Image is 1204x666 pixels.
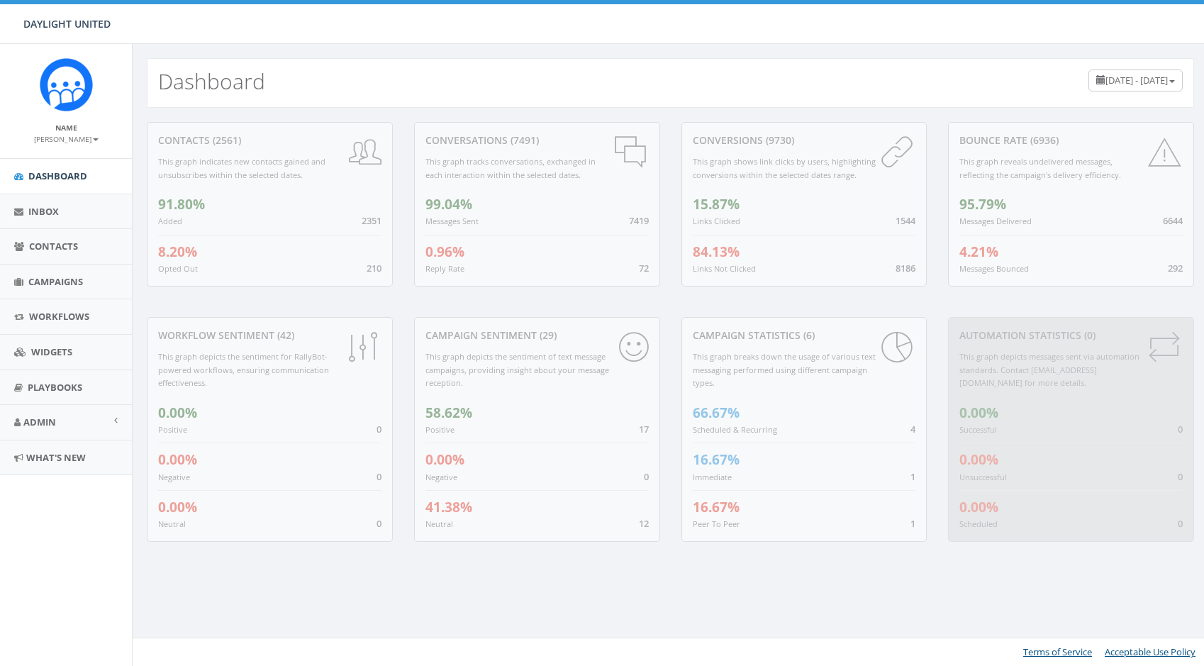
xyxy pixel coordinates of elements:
span: 0 [377,423,381,435]
small: Opted Out [158,263,198,274]
small: Scheduled & Recurring [693,424,777,435]
span: 16.67% [693,498,740,516]
span: 8186 [896,262,915,274]
div: conversations [425,133,649,148]
span: (6) [801,328,815,342]
span: 0 [1178,423,1183,435]
span: 95.79% [959,195,1006,213]
small: Messages Delivered [959,216,1032,226]
div: contacts [158,133,381,148]
small: Messages Sent [425,216,479,226]
span: 0.00% [158,404,197,422]
img: Rally_Corp_Icon.png [40,58,93,111]
small: This graph reveals undelivered messages, reflecting the campaign's delivery efficiency. [959,156,1121,180]
span: (6936) [1027,133,1059,147]
span: 0 [1178,470,1183,483]
span: 1 [910,517,915,530]
small: Reply Rate [425,263,464,274]
small: Negative [425,472,457,482]
span: [DATE] - [DATE] [1105,74,1168,87]
span: 41.38% [425,498,472,516]
span: 0 [377,517,381,530]
span: 0.00% [158,498,197,516]
small: This graph tracks conversations, exchanged in each interaction within the selected dates. [425,156,596,180]
small: This graph shows link clicks by users, highlighting conversions within the selected dates range. [693,156,876,180]
span: Widgets [31,345,72,358]
small: This graph depicts the sentiment for RallyBot-powered workflows, ensuring communication effective... [158,351,329,388]
span: Contacts [29,240,78,252]
small: Links Not Clicked [693,263,756,274]
div: conversions [693,133,916,148]
span: (29) [537,328,557,342]
div: Automation Statistics [959,328,1183,343]
div: Campaign Statistics [693,328,916,343]
small: Messages Bounced [959,263,1029,274]
span: 58.62% [425,404,472,422]
span: 0.00% [425,450,464,469]
small: Scheduled [959,518,998,529]
span: (2561) [210,133,241,147]
a: Acceptable Use Policy [1105,645,1195,658]
small: This graph depicts messages sent via automation standards. Contact [EMAIL_ADDRESS][DOMAIN_NAME] f... [959,351,1139,388]
span: 1 [910,470,915,483]
small: [PERSON_NAME] [34,134,99,144]
div: Campaign Sentiment [425,328,649,343]
span: 99.04% [425,195,472,213]
span: 15.87% [693,195,740,213]
small: Neutral [158,518,186,529]
a: [PERSON_NAME] [34,132,99,145]
span: 16.67% [693,450,740,469]
span: Campaigns [28,275,83,288]
span: 292 [1168,262,1183,274]
small: Immediate [693,472,732,482]
span: Playbooks [28,381,82,394]
span: 17 [639,423,649,435]
span: 0.96% [425,243,464,261]
small: Positive [425,424,455,435]
span: 0.00% [959,498,998,516]
small: Positive [158,424,187,435]
span: 210 [367,262,381,274]
span: 0 [644,470,649,483]
span: (0) [1081,328,1096,342]
small: Neutral [425,518,453,529]
span: 0.00% [959,450,998,469]
span: 4.21% [959,243,998,261]
small: This graph breaks down the usage of various text messaging performed using different campaign types. [693,351,876,388]
a: Terms of Service [1023,645,1092,658]
span: 66.67% [693,404,740,422]
span: 2351 [362,214,381,227]
span: (9730) [763,133,794,147]
span: 0 [377,470,381,483]
span: 1544 [896,214,915,227]
h2: Dashboard [158,70,265,93]
small: Name [55,123,77,133]
span: (42) [274,328,294,342]
small: Added [158,216,182,226]
span: 0 [1178,517,1183,530]
span: What's New [26,451,86,464]
span: (7491) [508,133,539,147]
span: 0.00% [959,404,998,422]
span: 8.20% [158,243,197,261]
small: Unsuccessful [959,472,1007,482]
small: Peer To Peer [693,518,740,529]
div: Workflow Sentiment [158,328,381,343]
span: Workflows [29,310,89,323]
small: This graph depicts the sentiment of text message campaigns, providing insight about your message ... [425,351,609,388]
small: Links Clicked [693,216,740,226]
span: 84.13% [693,243,740,261]
span: 6644 [1163,214,1183,227]
span: Admin [23,416,56,428]
small: This graph indicates new contacts gained and unsubscribes within the selected dates. [158,156,325,180]
span: Dashboard [28,170,87,182]
div: Bounce Rate [959,133,1183,148]
span: 12 [639,517,649,530]
small: Negative [158,472,190,482]
span: Inbox [28,205,59,218]
span: DAYLIGHT UNITED [23,17,111,30]
small: Successful [959,424,997,435]
span: 7419 [629,214,649,227]
span: 91.80% [158,195,205,213]
span: 0.00% [158,450,197,469]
